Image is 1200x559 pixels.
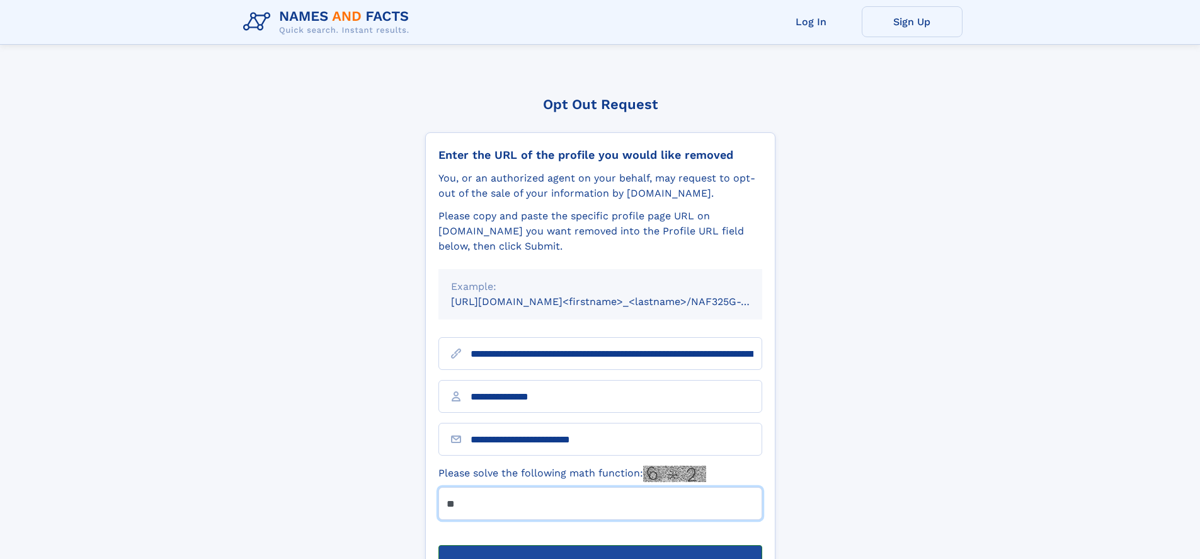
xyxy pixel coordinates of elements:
img: Logo Names and Facts [238,5,420,39]
div: Opt Out Request [425,96,775,112]
small: [URL][DOMAIN_NAME]<firstname>_<lastname>/NAF325G-xxxxxxxx [451,296,786,308]
div: Enter the URL of the profile you would like removed [438,148,762,162]
div: Please copy and paste the specific profile page URL on [DOMAIN_NAME] you want removed into the Pr... [438,209,762,254]
a: Log In [761,6,862,37]
a: Sign Up [862,6,963,37]
div: Example: [451,279,750,294]
label: Please solve the following math function: [438,466,706,482]
div: You, or an authorized agent on your behalf, may request to opt-out of the sale of your informatio... [438,171,762,201]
